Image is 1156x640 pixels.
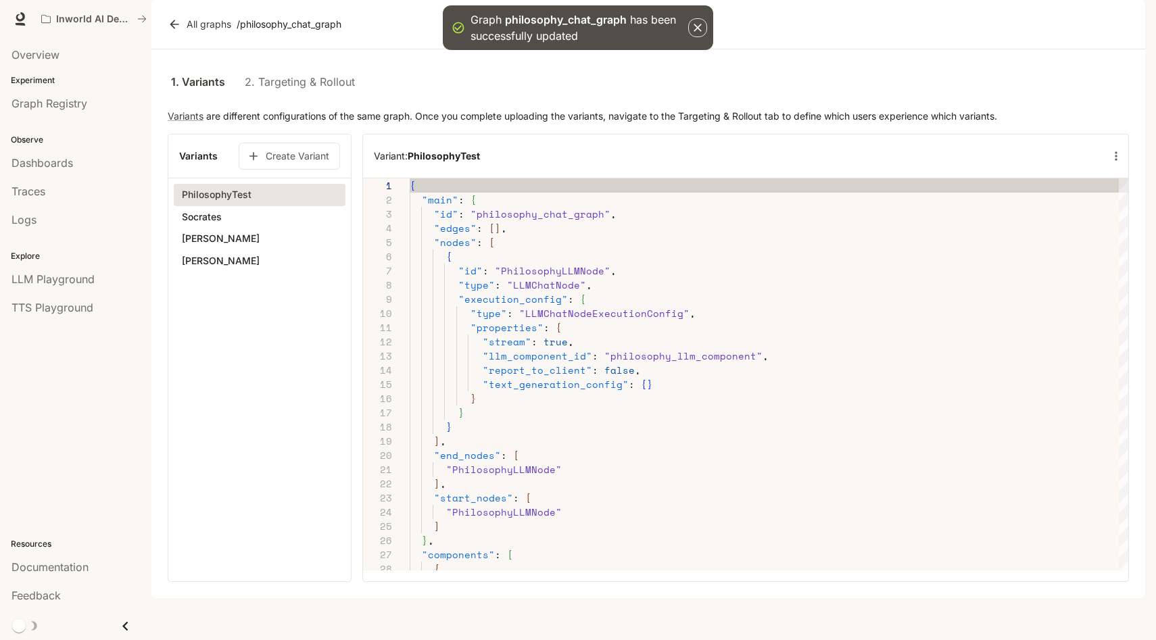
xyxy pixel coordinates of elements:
span: , [635,363,641,377]
span: , [428,533,434,547]
a: All graphs [165,11,237,38]
span: : [501,448,507,462]
p: / philosophy_chat_graph [237,18,341,31]
span: "LLMChatNode" [507,278,586,292]
span: false [604,363,635,377]
span: "edges" [434,221,477,235]
span: "type" [458,278,495,292]
h6: Variant: [374,149,480,163]
div: 17 [363,405,392,420]
div: 5 [363,235,392,249]
span: { [556,320,562,335]
div: 8 [363,278,392,292]
div: 23 [363,491,392,505]
span: { [446,249,452,264]
a: 1. Variants [168,66,228,98]
span: , [610,264,617,278]
span: "nodes" [434,235,477,249]
span: "text_generation_config" [483,377,629,391]
div: 7 [363,264,392,278]
span: ] [434,434,440,448]
div: 15 [363,377,392,391]
span: : [458,207,464,221]
span: "type" [471,306,507,320]
p: Graph has been successfully updated [471,11,685,44]
span: ] [434,519,440,533]
div: 14 [363,363,392,377]
span: : [592,363,598,377]
p: philosophy_chat_graph [505,13,627,26]
div: 26 [363,533,392,547]
span: } [422,533,428,547]
div: 22 [363,476,392,491]
span: [ [489,221,495,235]
span: } [471,391,477,405]
span: , [440,434,446,448]
span: { [580,292,586,306]
div: 25 [363,519,392,533]
span: "id" [458,264,483,278]
span: { [434,562,440,576]
button: PhilosophyTest [174,184,345,206]
div: 21 [363,462,392,476]
span: "id" [434,207,458,221]
div: 18 [363,420,392,434]
span: , [586,278,592,292]
div: lab API tabs example [168,66,1129,98]
span: "PhilosophyLLMNode" [446,462,562,476]
span: : [629,377,635,391]
div: 4 [363,221,392,235]
a: Variants [168,110,203,122]
span: "stream" [483,335,531,349]
span: } [458,405,464,420]
span: : [477,235,483,249]
span: : [592,349,598,363]
p: are different configurations of the same graph. Once you complete uploading the variants, navigat... [168,109,1129,123]
span: "start_nodes" [434,491,513,505]
span: : [568,292,574,306]
div: 19 [363,434,392,448]
button: Socrates [174,205,345,228]
a: 2. Targeting & Rollout [245,66,355,98]
span: "execution_config" [458,292,568,306]
button: [PERSON_NAME] [174,249,345,272]
span: "PhilosophyLLMNode" [495,264,610,278]
span: : [544,320,550,335]
div: 10 [363,306,392,320]
span: : [513,491,519,505]
span: : [531,335,537,349]
span: "main" [422,193,458,207]
span: [ [525,491,531,505]
span: "LLMChatNodeExecutionConfig" [519,306,690,320]
span: "llm_component_id" [483,349,592,363]
span: : [507,306,513,320]
span: , [440,476,446,491]
button: All workspaces [35,5,153,32]
span: , [763,349,769,363]
span: , [568,335,574,349]
span: } [446,420,452,434]
div: 24 [363,505,392,519]
span: true [544,335,568,349]
span: { [410,178,416,193]
span: [ [489,235,495,249]
span: "philosophy_chat_graph" [471,207,610,221]
div: 1 [363,178,392,193]
b: PhilosophyTest [408,150,480,162]
span: : [458,193,464,207]
p: Inworld AI Demos [56,14,132,25]
span: : [477,221,483,235]
button: Create Variant [239,143,340,170]
div: 28 [363,562,392,576]
span: , [690,306,696,320]
span: [ [513,448,519,462]
div: 6 [363,249,392,264]
span: "PhilosophyLLMNode" [446,505,562,519]
span: "components" [422,547,495,562]
div: 3 [363,207,392,221]
button: [PERSON_NAME] [174,227,345,250]
div: 13 [363,349,392,363]
span: { [471,193,477,207]
span: : [495,278,501,292]
span: "end_nodes" [434,448,501,462]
